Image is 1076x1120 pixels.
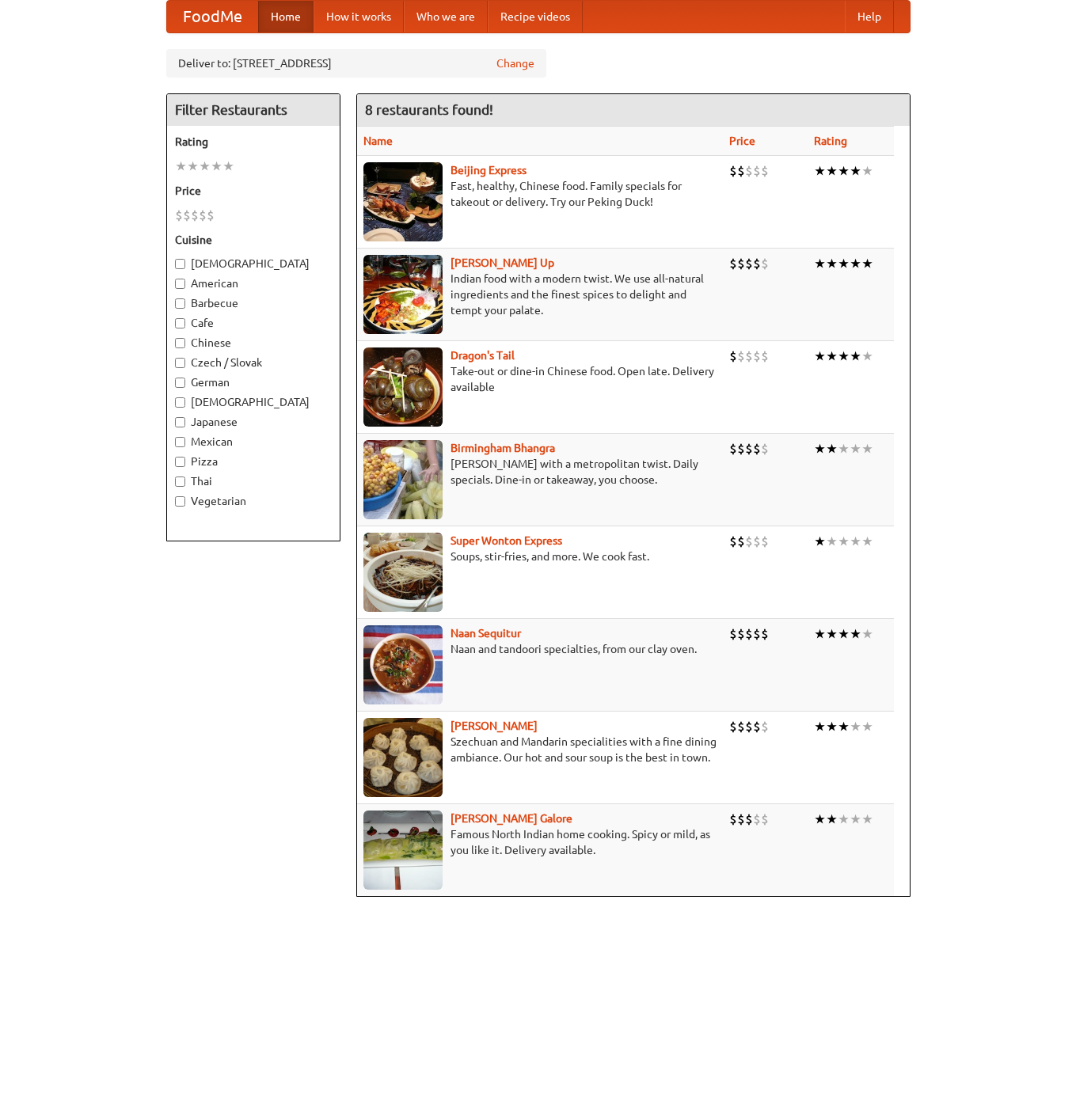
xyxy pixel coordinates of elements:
[838,811,850,828] li: ★
[861,162,873,180] li: ★
[861,811,873,828] li: ★
[729,347,737,365] li: $
[175,378,185,388] input: German
[191,207,199,224] li: $
[850,347,861,365] li: ★
[838,440,850,457] li: ★
[175,315,332,331] label: Cafe
[861,718,873,735] li: ★
[737,440,745,457] li: $
[838,255,850,272] li: ★
[861,440,873,457] li: ★
[761,533,769,550] li: $
[363,549,717,564] p: Soups, stir-fries, and more. We cook fast.
[451,256,554,269] a: [PERSON_NAME] Up
[850,811,861,828] li: ★
[175,295,332,311] label: Barbecue
[175,355,332,370] label: Czech / Slovak
[814,255,826,272] li: ★
[363,178,717,210] p: Fast, healthy, Chinese food. Family specials for takeout or delivery. Try our Peking Duck!
[826,347,838,365] li: ★
[175,493,332,509] label: Vegetarian
[814,135,847,147] a: Rating
[175,394,332,410] label: [DEMOGRAPHIC_DATA]
[761,162,769,180] li: $
[496,55,534,71] a: Change
[363,811,443,890] img: currygalore.jpg
[850,533,861,550] li: ★
[737,347,745,365] li: $
[175,259,185,269] input: [DEMOGRAPHIC_DATA]
[753,533,761,550] li: $
[838,162,850,180] li: ★
[175,207,183,224] li: $
[753,811,761,828] li: $
[745,162,753,180] li: $
[737,162,745,180] li: $
[175,397,185,408] input: [DEMOGRAPHIC_DATA]
[166,49,546,78] div: Deliver to: [STREET_ADDRESS]
[175,158,187,175] li: ★
[761,718,769,735] li: $
[451,627,521,640] a: Naan Sequitur
[737,255,745,272] li: $
[753,162,761,180] li: $
[826,440,838,457] li: ★
[175,275,332,291] label: American
[175,358,185,368] input: Czech / Slovak
[175,414,332,430] label: Japanese
[451,534,562,547] a: Super Wonton Express
[175,279,185,289] input: American
[753,255,761,272] li: $
[451,719,538,732] b: [PERSON_NAME]
[838,718,850,735] li: ★
[488,1,583,32] a: Recipe videos
[363,135,393,147] a: Name
[363,533,443,612] img: superwonton.jpg
[175,183,332,199] h5: Price
[761,347,769,365] li: $
[451,164,527,177] b: Beijing Express
[451,442,555,454] a: Birmingham Bhangra
[175,318,185,328] input: Cafe
[729,162,737,180] li: $
[729,135,755,147] a: Price
[861,533,873,550] li: ★
[175,256,332,271] label: [DEMOGRAPHIC_DATA]
[826,625,838,643] li: ★
[745,255,753,272] li: $
[753,347,761,365] li: $
[761,625,769,643] li: $
[363,347,443,427] img: dragon.jpg
[167,1,258,32] a: FoodMe
[814,440,826,457] li: ★
[363,271,717,318] p: Indian food with a modern twist. We use all-natural ingredients and the finest spices to delight ...
[199,158,211,175] li: ★
[850,718,861,735] li: ★
[175,298,185,309] input: Barbecue
[175,417,185,427] input: Japanese
[745,533,753,550] li: $
[207,207,215,224] li: $
[175,335,332,351] label: Chinese
[753,718,761,735] li: $
[861,625,873,643] li: ★
[729,533,737,550] li: $
[363,826,717,858] p: Famous North Indian home cooking. Spicy or mild, as you like it. Delivery available.
[761,255,769,272] li: $
[175,434,332,450] label: Mexican
[826,718,838,735] li: ★
[826,533,838,550] li: ★
[175,232,332,248] h5: Cuisine
[365,102,493,117] ng-pluralize: 8 restaurants found!
[363,456,717,488] p: [PERSON_NAME] with a metropolitan twist. Daily specials. Dine-in or takeaway, you choose.
[451,349,515,362] a: Dragon's Tail
[850,162,861,180] li: ★
[826,255,838,272] li: ★
[850,255,861,272] li: ★
[363,641,717,657] p: Naan and tandoori specialties, from our clay oven.
[814,625,826,643] li: ★
[838,347,850,365] li: ★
